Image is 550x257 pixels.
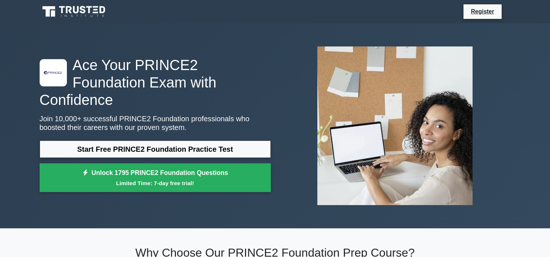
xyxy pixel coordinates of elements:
[466,7,498,16] a: Register
[40,163,271,192] a: Unlock 1795 PRINCE2 Foundation QuestionsLimited Time: 7-day free trial!
[40,56,271,109] h1: Ace Your PRINCE2 Foundation Exam with Confidence
[40,140,271,158] a: Start Free PRINCE2 Foundation Practice Test
[40,114,271,132] p: Join 10,000+ successful PRINCE2 Foundation professionals who boosted their careers with our prove...
[49,179,262,187] small: Limited Time: 7-day free trial!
